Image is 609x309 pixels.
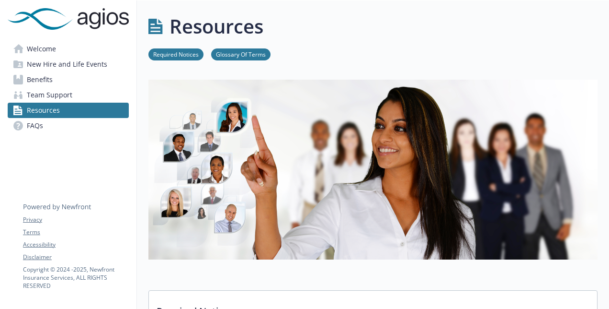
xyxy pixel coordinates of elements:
a: Disclaimer [23,253,128,261]
span: Team Support [27,87,72,103]
p: Copyright © 2024 - 2025 , Newfront Insurance Services, ALL RIGHTS RESERVED [23,265,128,290]
a: Glossary Of Terms [211,49,271,59]
a: New Hire and Life Events [8,57,129,72]
img: resources page banner [148,80,598,260]
a: Privacy [23,215,128,224]
span: FAQs [27,118,43,133]
span: Resources [27,103,60,118]
a: FAQs [8,118,129,133]
a: Welcome [8,41,129,57]
a: Team Support [8,87,129,103]
a: Benefits [8,72,129,87]
a: Resources [8,103,129,118]
a: Accessibility [23,240,128,249]
span: Welcome [27,41,56,57]
span: New Hire and Life Events [27,57,107,72]
a: Terms [23,228,128,237]
a: Required Notices [148,49,203,59]
span: Benefits [27,72,53,87]
h1: Resources [169,12,263,41]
